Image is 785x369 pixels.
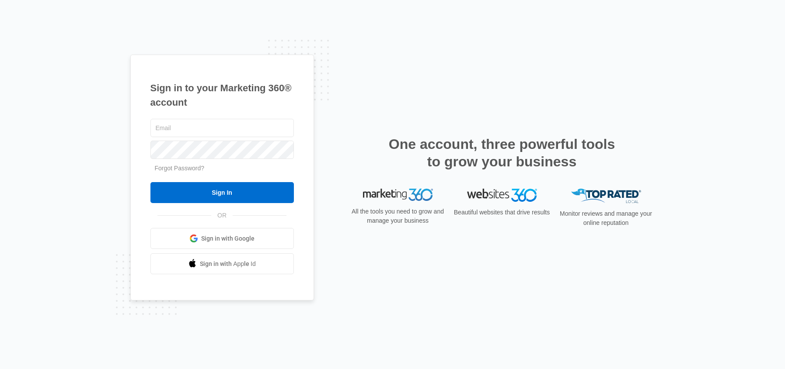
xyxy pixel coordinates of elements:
a: Forgot Password? [155,165,205,172]
span: Sign in with Google [201,234,255,243]
img: Websites 360 [467,189,537,201]
img: Top Rated Local [571,189,641,203]
img: Marketing 360 [363,189,433,201]
h1: Sign in to your Marketing 360® account [150,81,294,110]
input: Email [150,119,294,137]
p: All the tools you need to grow and manage your business [349,207,447,225]
p: Beautiful websites that drive results [453,208,551,217]
a: Sign in with Apple Id [150,253,294,274]
span: Sign in with Apple Id [200,259,256,269]
input: Sign In [150,182,294,203]
span: OR [211,211,233,220]
p: Monitor reviews and manage your online reputation [557,209,655,228]
h2: One account, three powerful tools to grow your business [386,135,618,170]
a: Sign in with Google [150,228,294,249]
